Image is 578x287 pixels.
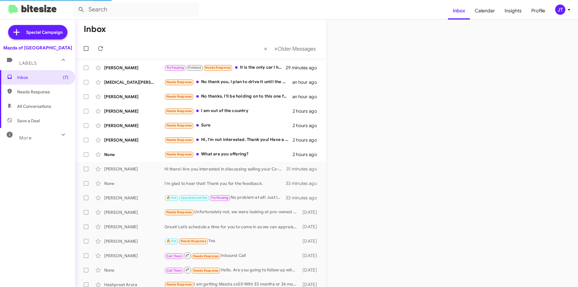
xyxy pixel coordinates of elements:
div: JT [555,5,565,15]
span: Needs Response [166,109,192,113]
button: Previous [260,42,271,55]
span: Needs Response [205,66,231,70]
div: 2 hours ago [293,137,322,143]
div: Hello. Are you going to follow up with me at some point to discuss the potential for this and pro... [164,266,300,274]
div: Unfortunately not, we were looking at pre-owned certified if we were going out of state. [164,209,300,216]
div: [DATE] [300,238,322,244]
span: Needs Response [193,254,219,258]
span: Needs Response [166,95,192,98]
div: Hi, I'm not interested. Thank you! Have a nice day! [164,136,293,143]
span: Needs Response [17,89,68,95]
div: 2 hours ago [293,151,322,158]
div: None [104,267,164,273]
div: 33 minutes ago [286,180,322,186]
div: It is the only car I have and I love it. I did pass the info on to someone who knows someone with... [164,64,286,71]
div: an hour ago [292,94,322,100]
div: [PERSON_NAME] [104,108,164,114]
span: « [264,45,267,52]
div: 29 minutes ago [286,65,322,71]
span: Needs Response [166,152,192,156]
h1: Inbox [84,24,106,34]
a: Special Campaign [8,25,67,39]
div: No problem at all! Just let me know when you're ready to reschedule. Have a great day! [164,194,286,201]
nav: Page navigation example [261,42,319,55]
span: Needs Response [193,269,219,273]
div: No thank you, I plan to drive it until the wheels fall off. [164,79,292,86]
a: Profile [527,2,550,20]
div: [PERSON_NAME] [104,65,164,71]
div: [PERSON_NAME] [104,137,164,143]
div: None [104,180,164,186]
div: 2 hours ago [293,123,322,129]
span: Try Pausing [166,66,184,70]
span: Needs Response [166,123,192,127]
div: [PERSON_NAME] [104,253,164,259]
div: What are you offering? [164,151,293,158]
div: [PERSON_NAME] [104,195,164,201]
div: Mazda of [GEOGRAPHIC_DATA] [3,45,72,51]
div: 33 minutes ago [286,195,322,201]
div: [PERSON_NAME] [104,94,164,100]
button: Next [271,42,319,55]
div: [DATE] [300,209,322,215]
div: [PERSON_NAME] [104,224,164,230]
span: Special Campaign [26,29,63,35]
span: Try Pausing [211,196,228,200]
div: Yes [164,238,300,245]
span: Needs Response [166,80,192,84]
span: Finished [188,66,201,70]
span: (7) [63,74,68,80]
div: 31 minutes ago [286,166,322,172]
div: [PERSON_NAME] [104,166,164,172]
span: More [19,135,32,141]
span: Inbox [17,74,68,80]
div: [MEDICAL_DATA][PERSON_NAME] [104,79,164,85]
span: 🔥 Hot [166,239,177,243]
span: » [274,45,278,52]
input: Search [73,2,199,17]
div: I am out of the country [164,108,293,114]
button: JT [550,5,571,15]
div: [PERSON_NAME] [104,123,164,129]
span: Needs Response [166,282,192,286]
span: Needs Response [166,138,192,142]
span: Call Them [166,254,182,258]
span: 🔥 Hot [166,196,177,200]
div: [PERSON_NAME] [104,209,164,215]
div: Inbound Call [164,252,300,259]
span: Appointment Set [181,196,207,200]
span: Save a Deal [17,118,40,124]
div: [DATE] [300,253,322,259]
span: Call Them [166,269,182,273]
span: Needs Response [181,239,206,243]
div: an hour ago [292,79,322,85]
span: All Conversations [17,103,51,109]
a: Inbox [448,2,470,20]
div: I'm glad to hear that! Thank you for the feedback. [164,180,286,186]
span: Needs Response [166,210,192,214]
div: Hi there! Are you interested in discussing selling your Cx-5 or any other vehicle? We’d love to h... [164,166,286,172]
a: Insights [500,2,527,20]
div: [DATE] [300,224,322,230]
a: Calendar [470,2,500,20]
span: Older Messages [278,45,316,52]
div: None [104,151,164,158]
div: [DATE] [300,267,322,273]
div: Sure [164,122,293,129]
div: Great! Let’s schedule a time for you to come in so we can appraise your Cx-5 and discuss the deta... [164,224,300,230]
div: [PERSON_NAME] [104,238,164,244]
span: Labels [19,61,37,66]
div: No thanks, I'll be holding on to this one for a while yet [164,93,292,100]
div: 2 hours ago [293,108,322,114]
